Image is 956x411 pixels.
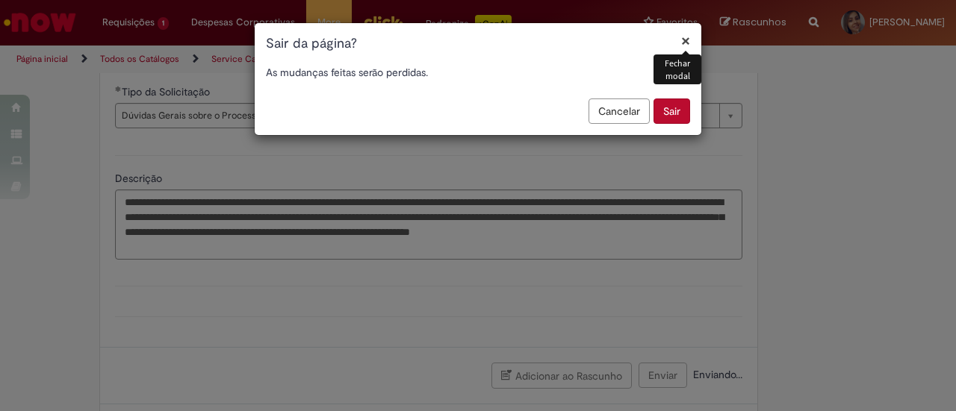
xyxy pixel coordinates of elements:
button: Fechar modal [681,33,690,48]
h1: Sair da página? [266,34,690,54]
button: Sair [654,98,690,124]
div: Fechar modal [654,54,701,84]
p: As mudanças feitas serão perdidas. [266,65,690,80]
button: Cancelar [589,98,650,124]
